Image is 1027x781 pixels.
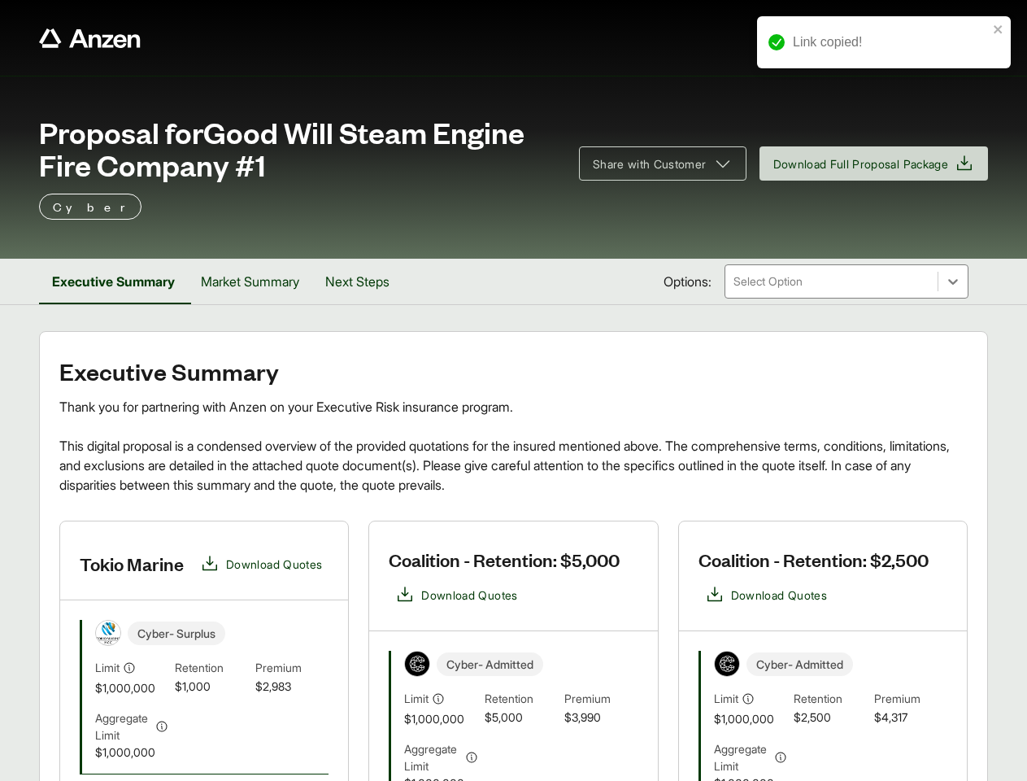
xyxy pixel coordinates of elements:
span: Retention [175,659,248,678]
div: Thank you for partnering with Anzen on your Executive Risk insurance program. This digital propos... [59,397,968,495]
button: Download Full Proposal Package [759,146,989,181]
span: Download Full Proposal Package [773,155,949,172]
a: Anzen website [39,28,141,48]
span: $3,990 [564,709,638,727]
img: Coalition [715,652,739,676]
span: Limit [404,690,429,707]
span: Premium [255,659,329,678]
span: Aggregate Limit [404,740,461,774]
img: Tokio Marine [96,621,120,645]
button: Download Quotes [194,548,329,580]
span: $1,000,000 [404,710,477,727]
span: $4,317 [874,709,947,727]
span: $1,000,000 [95,679,168,696]
button: Download Quotes [389,578,524,611]
span: $2,500 [794,709,867,727]
button: Share with Customer [579,146,746,181]
button: Download Quotes [698,578,833,611]
p: Cyber [53,197,128,216]
button: Next Steps [312,259,403,304]
span: Download Quotes [421,587,517,604]
img: Coalition [405,652,429,676]
button: Executive Summary [39,259,188,304]
span: Download Quotes [226,556,322,573]
h3: Coalition - Retention: $5,000 [389,548,620,572]
span: Cyber - Surplus [128,622,225,645]
span: Download Quotes [731,587,827,604]
span: Retention [794,690,867,709]
span: Limit [714,690,738,707]
span: Premium [874,690,947,709]
span: Aggregate Limit [714,740,771,774]
span: $1,000,000 [714,710,787,727]
span: $5,000 [485,709,558,727]
span: Retention [485,690,558,709]
span: $1,000,000 [95,744,168,761]
span: Limit [95,659,120,676]
span: Cyber - Admitted [746,652,853,676]
div: Link copied! [793,33,988,52]
span: Proposal for Good Will Steam Engine Fire Company #1 [39,116,559,181]
button: close [993,23,1004,36]
span: Options: [664,272,712,291]
h3: Tokio Marine [80,552,184,576]
span: Premium [564,690,638,709]
span: Aggregate Limit [95,709,152,744]
span: Cyber - Admitted [437,652,543,676]
h3: Coalition - Retention: $2,500 [698,548,929,572]
h2: Executive Summary [59,358,968,384]
span: $1,000 [175,678,248,696]
button: Market Summary [188,259,312,304]
span: Share with Customer [593,155,707,172]
span: $2,983 [255,678,329,696]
